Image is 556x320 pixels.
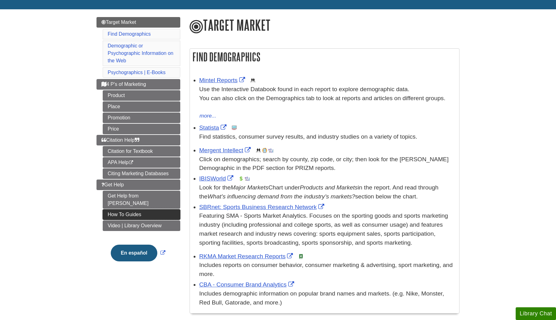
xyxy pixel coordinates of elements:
[250,78,255,83] img: Demographics
[199,147,252,153] a: Link opens in new window
[231,184,268,191] i: Major Markets
[103,209,180,220] a: How To Guides
[199,132,456,141] p: Find statistics, consumer survey results, and industry studies on a variety of topics.
[108,70,165,75] a: Psychographics | E-Books
[103,124,180,134] a: Price
[109,250,167,256] a: Link opens in new window
[300,184,358,191] i: Products and Markets
[190,17,460,34] h1: Target Market
[199,253,294,260] a: Link opens in new window
[103,146,180,157] a: Citation for Textbook
[96,79,180,90] a: 4 P's of Marketing
[199,289,456,307] div: Includes demographic information on popular brand names and markets. (e.g. Nike, Monster, Red Bul...
[103,90,180,101] a: Product
[96,180,180,190] a: Get Help
[103,157,180,168] a: APA Help
[108,43,173,63] a: Demographic or Psychographic Information on the Web
[199,155,456,173] div: Click on demographics; search by county, zip code, or city; then look for the [PERSON_NAME] Demog...
[108,31,151,37] a: Find Demographics
[199,175,235,182] a: Link opens in new window
[101,182,124,187] span: Get Help
[199,85,456,112] div: Use the Interactive Databook found in each report to explore demographic data. You can also click...
[190,49,459,65] h2: Find Demographics
[103,113,180,123] a: Promotion
[128,161,134,165] i: This link opens in a new window
[199,124,228,131] a: Link opens in new window
[101,137,139,143] span: Citation Help
[199,261,456,279] div: Includes reports on consumer behavior, consumer marketing & advertising, sport marketing, and more.
[232,125,237,130] img: Statistics
[103,191,180,209] a: Get Help from [PERSON_NAME]
[256,148,261,153] img: Demographics
[245,176,250,181] img: Industry Report
[96,17,180,28] a: Target Market
[208,193,355,200] i: What’s influencing demand from the industry’s markets?
[103,220,180,231] a: Video | Library Overview
[298,254,303,259] img: e-Book
[101,20,136,25] span: Target Market
[199,77,247,83] a: Link opens in new window
[516,307,556,320] button: Library Chat
[103,101,180,112] a: Place
[199,281,296,288] a: Link opens in new window
[101,82,146,87] span: 4 P's of Marketing
[199,204,326,210] a: Link opens in new window
[96,135,180,145] a: Citation Help
[199,112,217,120] button: more...
[96,17,180,272] div: Guide Page Menu
[268,148,273,153] img: Industry Report
[262,148,267,153] img: Company Information
[239,176,244,181] img: Financial Report
[199,183,456,201] div: Look for the Chart under in the report. And read through the section below the chart.
[199,211,456,247] p: Featuring SMA - Sports Market Analytics. Focuses on the sporting goods and sports marketing indus...
[103,168,180,179] a: Citing Marketing Databases
[111,245,157,261] button: En español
